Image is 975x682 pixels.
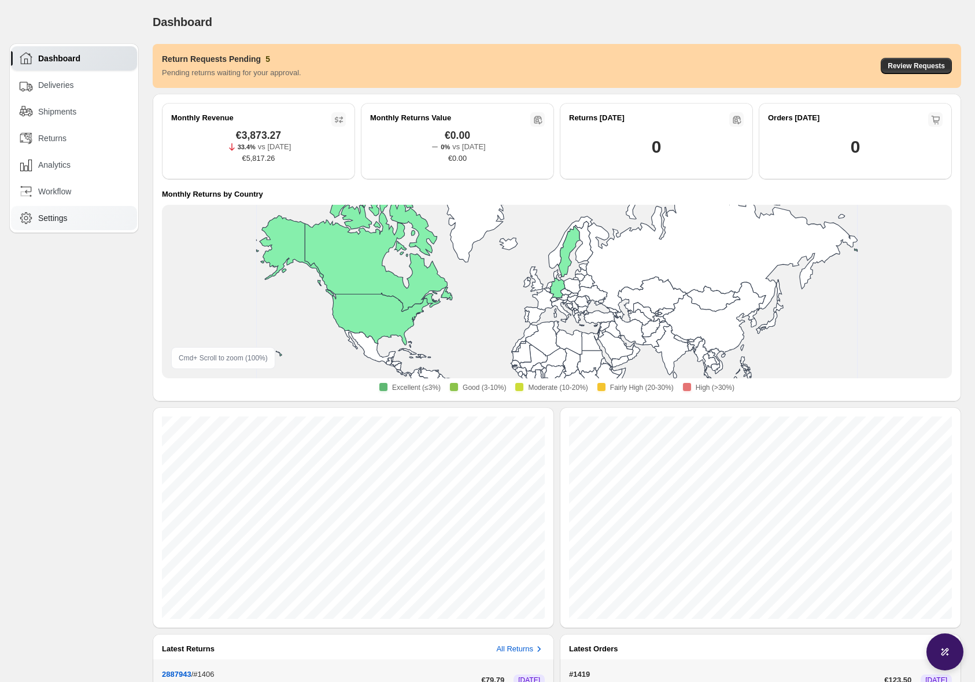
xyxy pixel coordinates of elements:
p: vs [DATE] [258,141,291,153]
h1: 0 [851,135,860,158]
span: €5,817.26 [242,153,275,164]
h1: 0 [652,135,661,158]
h2: Monthly Revenue [171,112,234,124]
button: 2887943 [162,670,191,679]
button: Review Requests [881,58,952,74]
span: €3,873.27 [236,130,281,141]
span: €0.00 [448,153,467,164]
h3: 5 [265,53,270,65]
p: #1419 [569,669,880,680]
h2: Monthly Returns Value [370,112,451,124]
span: Analytics [38,159,71,171]
span: Returns [38,132,67,144]
p: vs [DATE] [452,141,486,153]
span: Excellent (≤3%) [392,383,441,392]
h3: Latest Orders [569,643,618,655]
span: 33.4% [238,143,256,150]
span: Workflow [38,186,71,197]
span: Moderate (10-20%) [528,383,588,392]
h4: Monthly Returns by Country [162,189,263,200]
h2: Orders [DATE] [768,112,819,124]
span: Fairly High (20-30%) [610,383,674,392]
span: #1406 [193,670,214,679]
button: All Returns [496,643,545,655]
span: 0% [441,143,450,150]
span: Good (3-10%) [463,383,506,392]
h3: Latest Returns [162,643,215,655]
div: Cmd + Scroll to zoom ( 100 %) [171,347,275,369]
span: Deliveries [38,79,73,91]
h3: Return Requests Pending [162,53,261,65]
h3: All Returns [496,643,533,655]
span: Review Requests [888,61,945,71]
h2: Returns [DATE] [569,112,625,124]
span: Settings [38,212,68,224]
span: Dashboard [38,53,80,64]
span: €0.00 [445,130,470,141]
span: Shipments [38,106,76,117]
p: Pending returns waiting for your approval. [162,67,301,79]
span: High (>30%) [696,383,734,392]
span: Dashboard [153,16,212,28]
